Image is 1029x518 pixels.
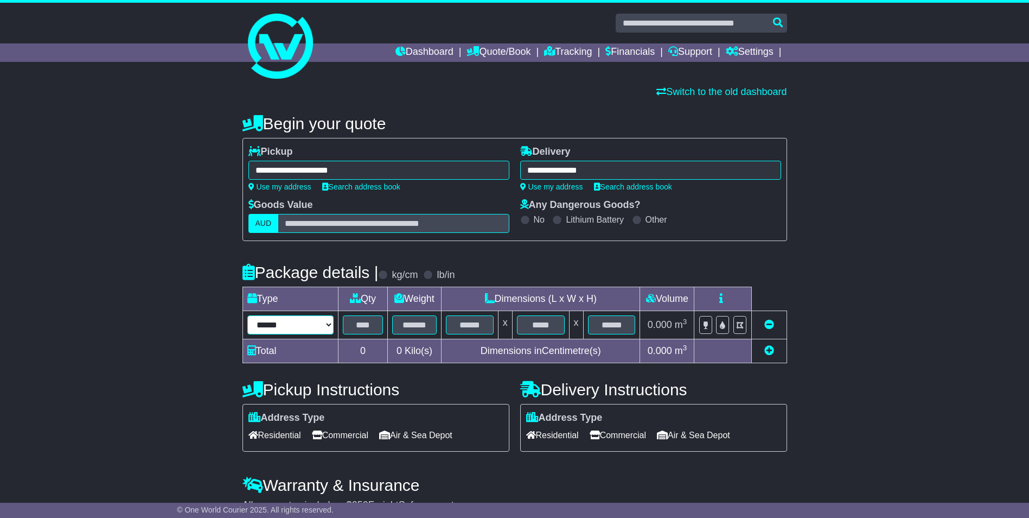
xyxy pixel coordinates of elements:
[520,182,583,191] a: Use my address
[338,339,388,363] td: 0
[379,427,452,444] span: Air & Sea Depot
[668,43,712,62] a: Support
[248,182,311,191] a: Use my address
[392,269,418,281] label: kg/cm
[656,86,787,97] a: Switch to the old dashboard
[675,319,687,330] span: m
[437,269,455,281] label: lb/in
[352,500,368,510] span: 250
[312,427,368,444] span: Commercial
[397,345,402,356] span: 0
[648,319,672,330] span: 0.000
[645,214,667,225] label: Other
[726,43,774,62] a: Settings
[242,115,787,132] h4: Begin your quote
[566,214,624,225] label: Lithium Battery
[248,199,313,211] label: Goods Value
[242,287,338,311] td: Type
[242,476,787,494] h4: Warranty & Insurance
[594,182,672,191] a: Search address book
[242,500,787,511] div: All our quotes include a $ FreightSafe warranty.
[177,506,334,514] span: © One World Courier 2025. All rights reserved.
[248,146,293,158] label: Pickup
[675,345,687,356] span: m
[498,311,512,339] td: x
[248,412,325,424] label: Address Type
[248,427,301,444] span: Residential
[648,345,672,356] span: 0.000
[569,311,583,339] td: x
[526,427,579,444] span: Residential
[395,43,453,62] a: Dashboard
[441,287,640,311] td: Dimensions (L x W x H)
[242,263,379,281] h4: Package details |
[534,214,545,225] label: No
[520,146,571,158] label: Delivery
[640,287,694,311] td: Volume
[441,339,640,363] td: Dimensions in Centimetre(s)
[605,43,655,62] a: Financials
[242,381,509,399] h4: Pickup Instructions
[387,287,441,311] td: Weight
[242,339,338,363] td: Total
[657,427,730,444] span: Air & Sea Depot
[338,287,388,311] td: Qty
[590,427,646,444] span: Commercial
[322,182,400,191] a: Search address book
[764,319,774,330] a: Remove this item
[544,43,592,62] a: Tracking
[683,344,687,352] sup: 3
[248,214,279,233] label: AUD
[466,43,531,62] a: Quote/Book
[387,339,441,363] td: Kilo(s)
[520,381,787,399] h4: Delivery Instructions
[520,199,641,211] label: Any Dangerous Goods?
[526,412,603,424] label: Address Type
[683,318,687,326] sup: 3
[764,345,774,356] a: Add new item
